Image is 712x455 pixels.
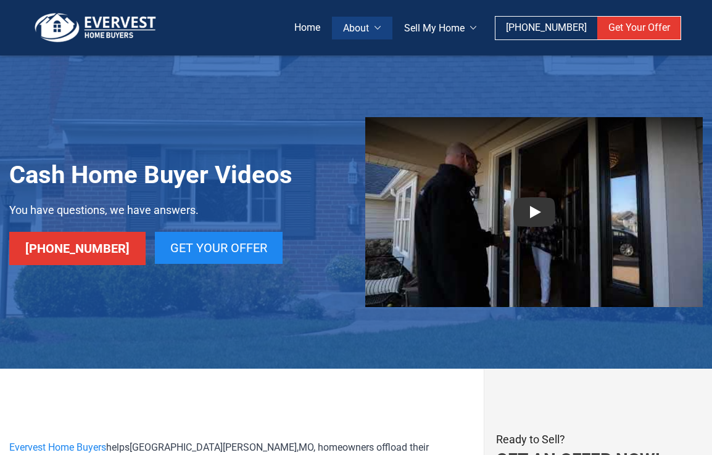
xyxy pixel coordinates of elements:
a: Home [283,17,332,39]
a: [PHONE_NUMBER] [495,17,598,39]
img: logo.png [31,12,160,43]
a: Evervest Home Buyers [9,441,106,453]
span: [PHONE_NUMBER] [25,241,130,256]
p: You have questions, we have answers. [9,201,292,220]
span: MO [299,441,313,453]
a: Sell My Home [392,17,487,39]
a: Get Your Offer [155,232,283,264]
a: About [332,17,392,39]
p: Ready to Sell? [496,430,703,449]
span: [GEOGRAPHIC_DATA][PERSON_NAME] [130,441,297,453]
span: [PHONE_NUMBER] [506,22,587,33]
h1: Cash Home Buyer Videos [9,159,292,191]
a: Get Your Offer [597,17,681,39]
a: [PHONE_NUMBER] [9,232,146,265]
